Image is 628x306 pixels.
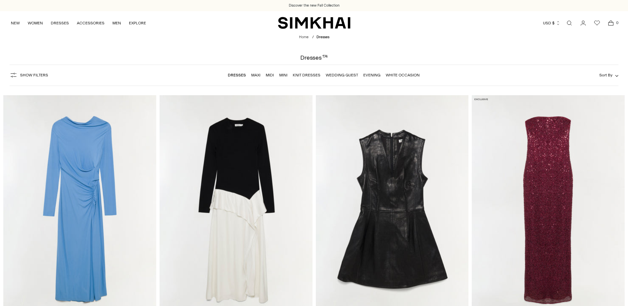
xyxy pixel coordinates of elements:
button: USD $ [543,16,560,30]
a: Open search modal [563,16,576,30]
div: / [312,35,314,40]
a: Mini [279,73,287,77]
a: Wishlist [590,16,604,30]
button: Show Filters [10,70,48,80]
a: Knit Dresses [293,73,320,77]
a: Go to the account page [577,16,590,30]
a: Open cart modal [604,16,617,30]
a: Maxi [251,73,260,77]
nav: breadcrumbs [299,35,329,40]
a: EXPLORE [129,16,146,30]
a: Dresses [228,73,246,77]
span: 0 [614,20,620,26]
a: NEW [11,16,20,30]
a: SIMKHAI [278,16,350,29]
a: WOMEN [28,16,43,30]
a: Midi [266,73,274,77]
nav: Linked collections [228,68,420,82]
span: Sort By [599,73,613,77]
a: Evening [363,73,380,77]
a: MEN [112,16,121,30]
a: Discover the new Fall Collection [289,3,340,8]
a: Wedding Guest [326,73,358,77]
a: DRESSES [51,16,69,30]
a: ACCESSORIES [77,16,105,30]
a: Home [299,35,309,39]
h1: Dresses [300,55,328,61]
span: Show Filters [20,73,48,77]
a: White Occasion [386,73,420,77]
div: 174 [322,55,328,61]
button: Sort By [599,71,618,79]
span: Dresses [316,35,329,39]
